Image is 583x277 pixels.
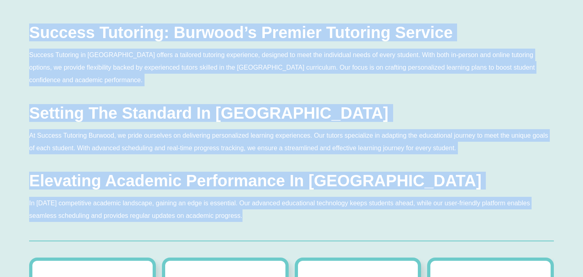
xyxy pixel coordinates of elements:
[29,132,548,151] span: At Success Tutoring Burwood, we pride ourselves on delivering personalized learning experiences. ...
[29,105,554,121] h2: Setting the Standard in [GEOGRAPHIC_DATA]
[444,185,583,277] iframe: Chat Widget
[29,200,530,219] span: In [DATE] competitive academic landscape, gaining an edge is essential. Our advanced educational ...
[29,173,554,189] h2: Elevating Academic Performance in [GEOGRAPHIC_DATA]
[29,24,554,40] h2: Success Tutoring: Burwood’s Premier Tutoring Service
[29,51,535,83] span: Success Tutoring in [GEOGRAPHIC_DATA] offers a tailored tutoring experience, designed to meet the...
